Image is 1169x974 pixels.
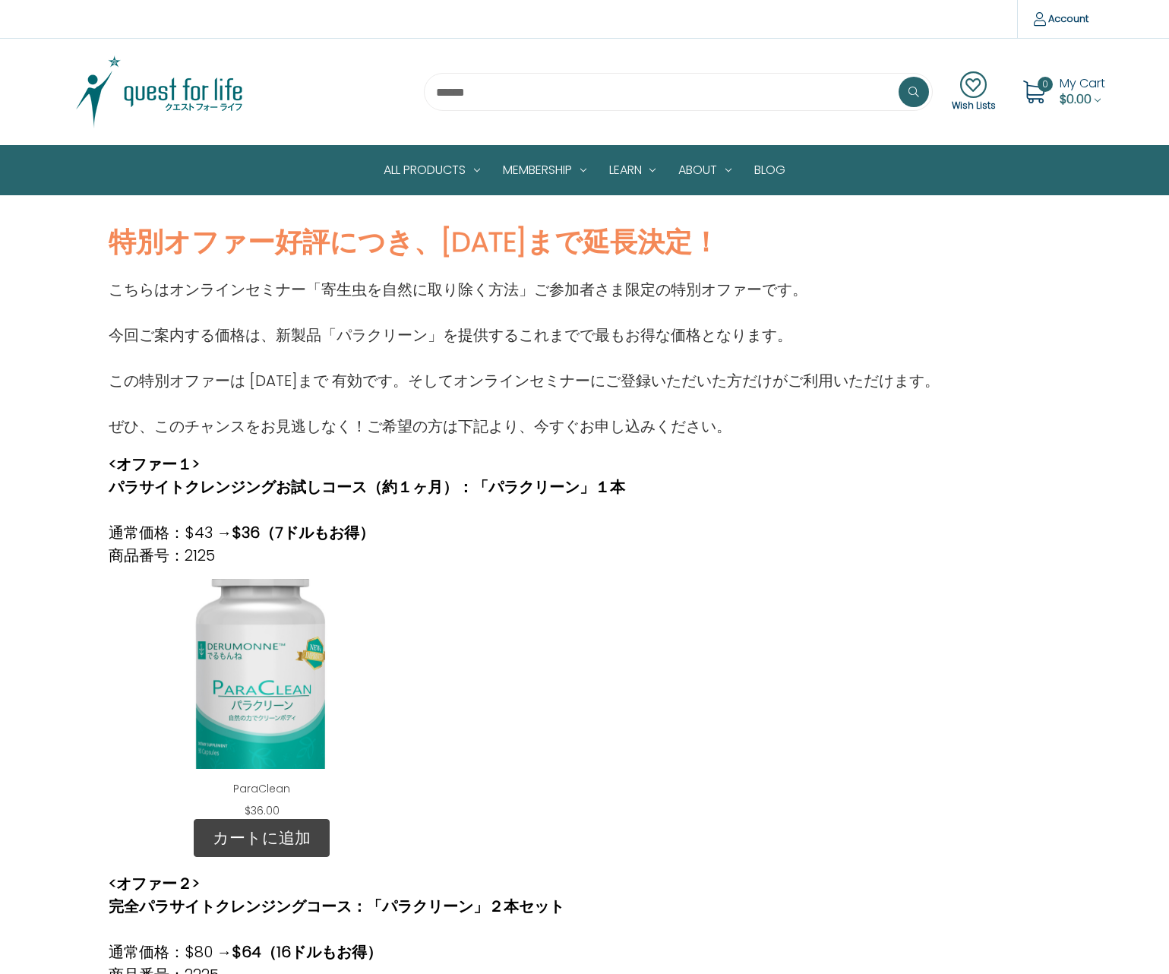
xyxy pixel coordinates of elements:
span: 0 [1038,77,1053,92]
a: All Products [372,146,491,194]
strong: パラサイトクレンジングお試しコース（約１ヶ月）：「パラクリーン」１本 [109,476,625,498]
p: 今回ご案内する価格は、新製品「パラクリーン」を提供するこれまでで最もお得な価格となります。 [109,324,940,346]
a: Cart with 0 items [1060,74,1105,108]
p: 商品番号：2125 [109,544,625,567]
span: My Cart [1060,74,1105,92]
img: Quest Group [65,54,254,130]
p: 通常価格：$43 → [109,521,625,544]
a: Blog [743,146,797,194]
a: Learn [598,146,668,194]
a: カートに追加 [194,819,330,857]
a: Wish Lists [952,71,996,112]
p: ぜひ、このチャンスをお見逃しなく！ご希望の方は下記より、今すぐお申し込みください。 [109,415,940,438]
strong: $36（7ドルもお得） [232,522,374,543]
div: $36.00 [235,803,289,819]
a: Membership [491,146,598,194]
p: こちらはオンラインセミナー「寄生虫を自然に取り除く方法」ご参加者さま限定の特別オファーです。 [109,278,940,301]
strong: <オファー１> [109,454,200,475]
a: ParaClean [233,781,290,796]
strong: 完全パラサイトクレンジングコース：「パラクリーン」２本セット [109,896,564,917]
div: ParaClean [109,567,415,819]
strong: <オファー２> [109,873,200,894]
a: About [667,146,743,194]
strong: $64（16ドルもお得） [232,941,382,963]
span: $0.00 [1060,90,1092,108]
strong: 特別オファー好評につき、[DATE]まで延長決定！ [109,223,719,261]
p: この特別オファーは [DATE]まで 有効です。そしてオンラインセミナーにご登録いただいた方だけがご利用いただけます。 [109,369,940,392]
